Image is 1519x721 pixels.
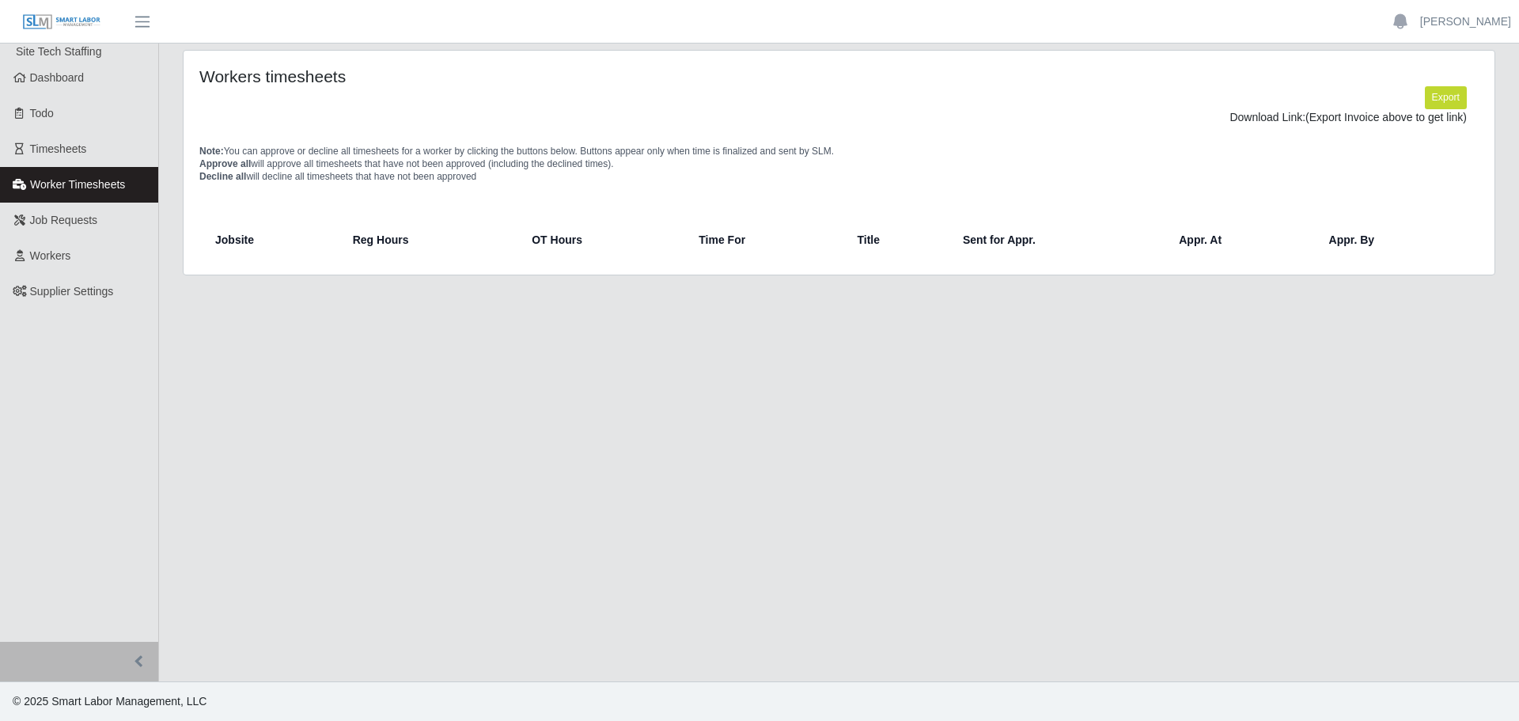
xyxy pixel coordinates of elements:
span: Dashboard [30,71,85,84]
th: Reg Hours [340,221,520,259]
div: Download Link: [211,109,1467,126]
th: OT Hours [519,221,686,259]
th: Sent for Appr. [950,221,1166,259]
span: © 2025 Smart Labor Management, LLC [13,695,206,708]
span: Site Tech Staffing [16,45,101,58]
span: (Export Invoice above to get link) [1305,111,1467,123]
span: Decline all [199,171,246,182]
img: SLM Logo [22,13,101,31]
span: Todo [30,107,54,120]
span: Approve all [199,158,251,169]
th: Jobsite [206,221,340,259]
span: Job Requests [30,214,98,226]
span: Timesheets [30,142,87,155]
span: Note: [199,146,224,157]
th: Time For [686,221,844,259]
th: Appr. At [1166,221,1316,259]
span: Workers [30,249,71,262]
th: Appr. By [1316,221,1472,259]
h4: Workers timesheets [199,66,718,86]
a: [PERSON_NAME] [1420,13,1511,30]
th: Title [845,221,950,259]
button: Export [1425,86,1467,108]
span: Supplier Settings [30,285,114,298]
span: Worker Timesheets [30,178,125,191]
p: You can approve or decline all timesheets for a worker by clicking the buttons below. Buttons app... [199,145,1479,183]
